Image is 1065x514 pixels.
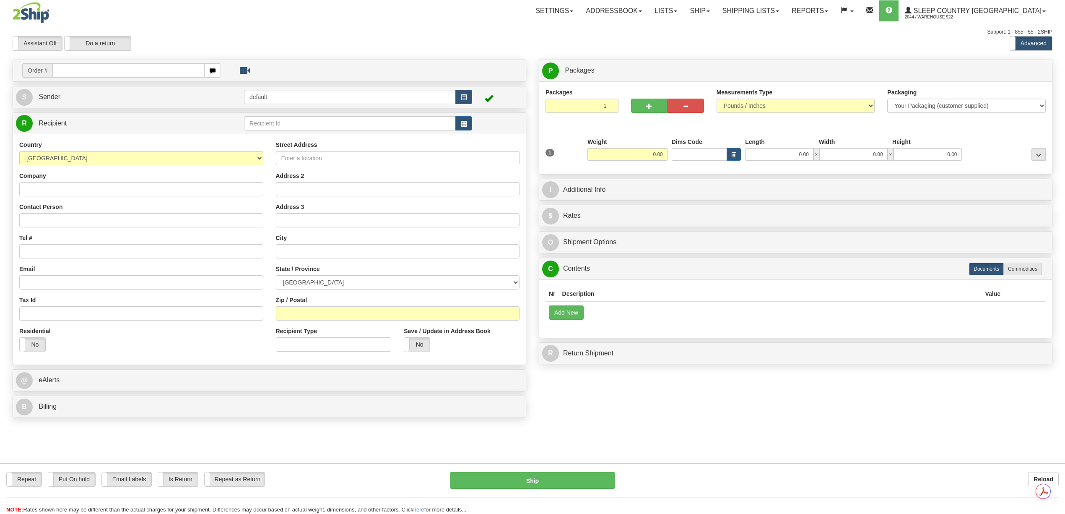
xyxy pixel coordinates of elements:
[16,89,33,106] span: S
[19,265,35,273] label: Email
[542,181,559,198] span: I
[542,207,1049,224] a: $Rates
[450,472,615,489] button: Ship
[16,372,523,389] a: @ eAlerts
[683,0,716,21] a: Ship
[1028,472,1059,486] button: Reload
[542,234,1049,251] a: OShipment Options
[785,0,834,21] a: Reports
[22,63,52,78] span: Order #
[16,115,33,132] span: R
[13,2,49,23] img: logo2044.jpg
[545,149,554,157] span: 1
[205,472,265,486] label: Repeat as Return
[404,327,490,335] label: Save / Update in Address Book
[276,141,317,149] label: Street Address
[276,296,307,304] label: Zip / Postal
[549,305,584,320] button: Add New
[19,141,42,149] label: Country
[745,138,765,146] label: Length
[244,116,456,130] input: Recipient Id
[39,403,57,410] span: Billing
[16,398,523,415] a: B Billing
[545,88,573,97] label: Packages
[672,138,702,146] label: Dims Code
[716,0,785,21] a: Shipping lists
[1034,476,1053,483] b: Reload
[48,472,95,486] label: Put On hold
[13,37,62,50] label: Assistant Off
[276,234,287,242] label: City
[19,172,46,180] label: Company
[1031,148,1046,161] div: ...
[276,151,520,165] input: Enter a location
[7,472,42,486] label: Repeat
[542,208,559,224] span: $
[542,62,1049,79] a: P Packages
[813,148,819,161] span: x
[542,345,1049,362] a: RReturn Shipment
[19,327,51,335] label: Residential
[559,286,982,302] th: Description
[717,88,773,97] label: Measurements Type
[16,372,33,389] span: @
[276,172,304,180] label: Address 2
[16,399,33,415] span: B
[887,88,917,97] label: Packaging
[912,7,1042,14] span: Sleep Country [GEOGRAPHIC_DATA]
[158,472,198,486] label: Is Return
[542,234,559,251] span: O
[542,261,559,277] span: C
[542,63,559,79] span: P
[892,138,911,146] label: Height
[648,0,683,21] a: Lists
[413,506,424,513] a: here
[404,338,430,352] label: No
[39,376,60,384] span: eAlerts
[969,263,1004,275] label: Documents
[276,265,320,273] label: State / Province
[244,90,456,104] input: Sender Id
[65,37,131,50] label: Do a return
[19,234,32,242] label: Tel #
[888,148,894,161] span: x
[13,29,1052,36] div: Support: 1 - 855 - 55 - 2SHIP
[276,327,317,335] label: Recipient Type
[39,93,60,100] span: Sender
[899,0,1052,21] a: Sleep Country [GEOGRAPHIC_DATA] 2044 / Warehouse 922
[905,13,968,21] span: 2044 / Warehouse 922
[276,203,304,211] label: Address 3
[6,506,23,513] span: NOTE:
[1003,263,1042,275] label: Commodities
[20,338,45,352] label: No
[542,260,1049,277] a: CContents
[819,138,835,146] label: Width
[1046,214,1064,300] iframe: chat widget
[982,286,1004,302] th: Value
[545,286,559,302] th: Nr
[542,345,559,362] span: R
[542,181,1049,198] a: IAdditional Info
[579,0,648,21] a: Addressbook
[102,472,151,486] label: Email Labels
[16,115,219,132] a: R Recipient
[587,138,607,146] label: Weight
[19,203,62,211] label: Contact Person
[565,67,594,74] span: Packages
[19,296,36,304] label: Tax Id
[1010,37,1052,50] label: Advanced
[16,89,244,106] a: S Sender
[529,0,579,21] a: Settings
[39,120,67,127] span: Recipient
